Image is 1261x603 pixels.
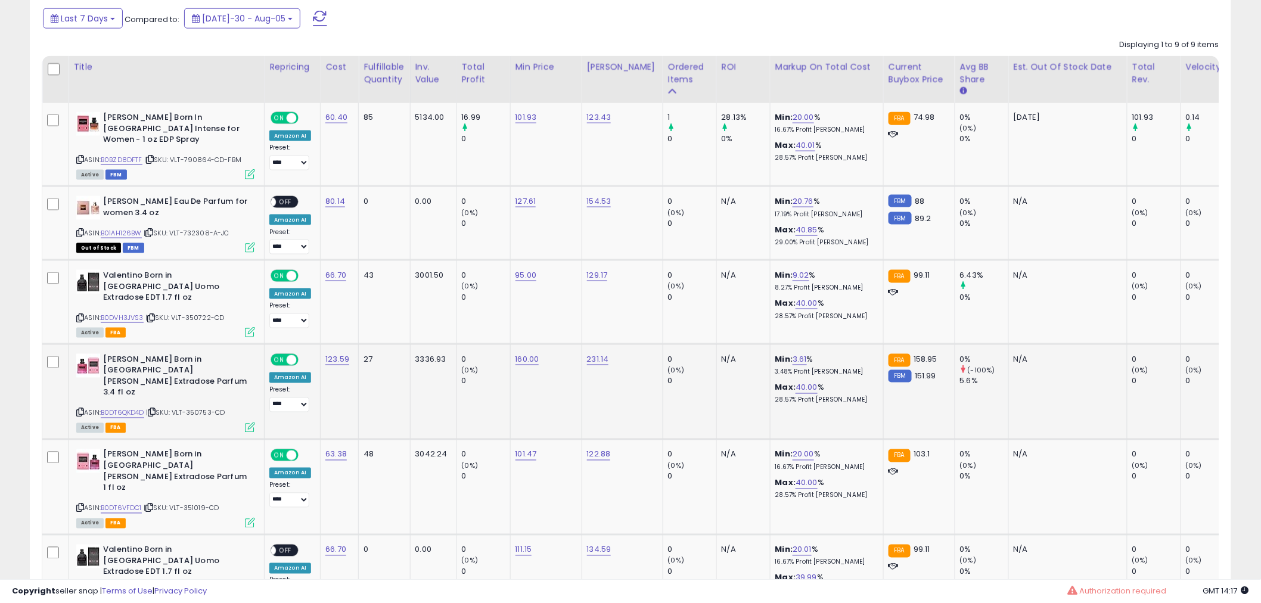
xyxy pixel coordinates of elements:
[775,449,874,471] div: %
[415,61,452,86] div: Inv. value
[415,354,448,365] div: 3336.93
[775,61,878,73] div: Markup on Total Cost
[587,544,611,556] a: 134.59
[415,112,448,123] div: 5134.00
[668,366,685,375] small: (0%)
[587,195,611,207] a: 154.53
[1014,196,1118,207] p: N/A
[793,449,814,461] a: 20.00
[12,586,207,597] div: seller snap | |
[960,123,977,133] small: (0%)
[76,545,100,568] img: 41tA3StZjpL._SL40_.jpg
[889,545,911,558] small: FBA
[587,449,611,461] a: 122.88
[960,133,1008,144] div: 0%
[668,354,716,365] div: 0
[722,133,770,144] div: 0%
[297,450,316,461] span: OFF
[775,139,796,151] b: Max:
[1014,545,1118,555] p: N/A
[960,461,977,471] small: (0%)
[587,61,658,73] div: [PERSON_NAME]
[1014,354,1118,365] p: N/A
[462,567,510,577] div: 0
[415,196,448,207] div: 0.00
[770,56,883,103] th: The percentage added to the cost of goods (COGS) that forms the calculator for Min & Max prices.
[515,269,537,281] a: 95.00
[775,270,874,292] div: %
[796,297,818,309] a: 40.00
[364,545,400,555] div: 0
[668,133,716,144] div: 0
[415,270,448,281] div: 3001.50
[184,8,300,29] button: [DATE]-30 - Aug-05
[889,195,912,207] small: FBM
[1132,112,1181,123] div: 101.93
[462,366,479,375] small: (0%)
[462,461,479,471] small: (0%)
[101,228,142,238] a: B01AH126BW
[269,228,311,255] div: Preset:
[146,408,225,418] span: | SKU: VLT-350753-CD
[775,383,874,405] div: %
[269,130,311,141] div: Amazon AI
[960,354,1008,365] div: 0%
[775,464,874,472] p: 16.67% Profit [PERSON_NAME]
[462,281,479,291] small: (0%)
[796,224,818,236] a: 40.85
[1079,585,1166,596] span: Authorization required
[960,270,1008,281] div: 6.43%
[1132,366,1149,375] small: (0%)
[462,292,510,303] div: 0
[668,449,716,460] div: 0
[775,353,793,365] b: Min:
[1186,556,1203,565] small: (0%)
[960,556,977,565] small: (0%)
[269,372,311,383] div: Amazon AI
[889,212,912,225] small: FBM
[960,61,1004,86] div: Avg BB Share
[960,292,1008,303] div: 0%
[775,368,874,377] p: 3.48% Profit [PERSON_NAME]
[462,471,510,482] div: 0
[722,196,761,207] div: N/A
[269,288,311,299] div: Amazon AI
[125,14,179,25] span: Compared to:
[1186,461,1203,471] small: (0%)
[775,382,796,393] b: Max:
[1132,218,1181,229] div: 0
[325,353,349,365] a: 123.59
[793,544,812,556] a: 20.01
[722,545,761,555] div: N/A
[775,545,874,567] div: %
[76,423,104,433] span: All listings currently available for purchase on Amazon
[102,585,153,596] a: Terms of Use
[915,371,936,382] span: 151.99
[105,328,126,338] span: FBA
[1132,133,1181,144] div: 0
[462,133,510,144] div: 0
[889,370,912,383] small: FBM
[889,270,911,283] small: FBA
[793,111,814,123] a: 20.00
[668,471,716,482] div: 0
[123,243,144,253] span: FBM
[960,376,1008,387] div: 5.6%
[272,450,287,461] span: ON
[364,61,405,86] div: Fulfillable Quantity
[76,328,104,338] span: All listings currently available for purchase on Amazon
[796,477,818,489] a: 40.00
[105,423,126,433] span: FBA
[103,112,248,148] b: [PERSON_NAME] Born In [GEOGRAPHIC_DATA] Intense for Women - 1 oz EDP Spray
[668,218,716,229] div: 0
[1014,449,1118,460] p: N/A
[325,61,353,73] div: Cost
[144,503,219,513] span: | SKU: VLT-351019-CD
[76,449,255,527] div: ASIN:
[415,449,448,460] div: 3042.24
[1186,545,1234,555] div: 0
[325,195,345,207] a: 80.14
[462,376,510,387] div: 0
[1132,270,1181,281] div: 0
[775,297,796,309] b: Max:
